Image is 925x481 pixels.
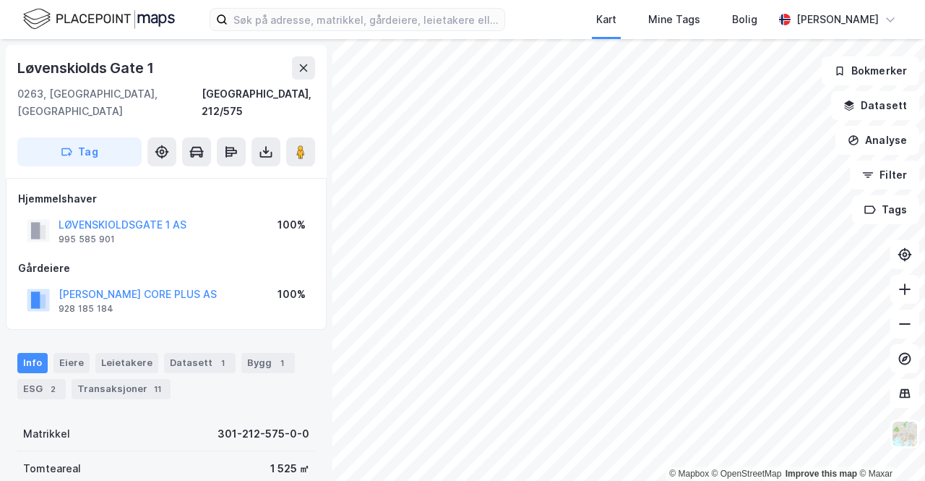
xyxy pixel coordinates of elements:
[164,353,236,373] div: Datasett
[202,85,315,120] div: [GEOGRAPHIC_DATA], 212/575
[822,56,919,85] button: Bokmerker
[732,11,757,28] div: Bolig
[17,137,142,166] button: Tag
[18,190,314,208] div: Hjemmelshaver
[215,356,230,370] div: 1
[786,469,857,479] a: Improve this map
[17,85,202,120] div: 0263, [GEOGRAPHIC_DATA], [GEOGRAPHIC_DATA]
[853,412,925,481] div: Kontrollprogram for chat
[17,56,157,80] div: Løvenskiolds Gate 1
[53,353,90,373] div: Eiere
[59,234,115,245] div: 995 585 901
[277,216,306,234] div: 100%
[150,382,165,396] div: 11
[46,382,60,396] div: 2
[712,469,782,479] a: OpenStreetMap
[59,303,113,315] div: 928 185 184
[831,91,919,120] button: Datasett
[669,469,709,479] a: Mapbox
[23,460,81,477] div: Tomteareal
[228,9,504,30] input: Søk på adresse, matrikkel, gårdeiere, leietakere eller personer
[18,260,314,277] div: Gårdeiere
[270,460,309,477] div: 1 525 ㎡
[648,11,700,28] div: Mine Tags
[72,379,171,399] div: Transaksjoner
[17,353,48,373] div: Info
[218,425,309,443] div: 301-212-575-0-0
[835,126,919,155] button: Analyse
[596,11,616,28] div: Kart
[850,161,919,190] button: Filter
[17,379,66,399] div: ESG
[277,286,306,303] div: 100%
[796,11,879,28] div: [PERSON_NAME]
[241,353,295,373] div: Bygg
[95,353,158,373] div: Leietakere
[23,425,70,443] div: Matrikkel
[23,7,175,32] img: logo.f888ab2527a4732fd821a326f86c7f29.svg
[852,195,919,224] button: Tags
[853,412,925,481] iframe: Chat Widget
[275,356,289,370] div: 1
